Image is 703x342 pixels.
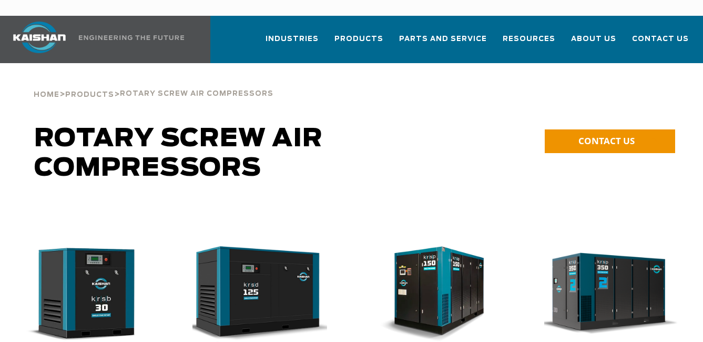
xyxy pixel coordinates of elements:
[266,33,319,45] span: Industries
[536,246,679,342] img: krsp350
[192,246,334,342] div: krsd125
[399,33,487,45] span: Parts and Service
[399,25,487,61] a: Parts and Service
[65,89,114,99] a: Products
[120,90,273,97] span: Rotary Screw Air Compressors
[545,129,675,153] a: CONTACT US
[571,25,616,61] a: About Us
[34,89,59,99] a: Home
[334,33,383,45] span: Products
[34,92,59,98] span: Home
[266,25,319,61] a: Industries
[571,33,616,45] span: About Us
[544,246,686,342] div: krsp350
[578,135,635,147] span: CONTACT US
[65,92,114,98] span: Products
[632,25,689,61] a: Contact Us
[17,246,159,342] div: krsb30
[9,246,151,342] img: krsb30
[503,33,555,45] span: Resources
[503,25,555,61] a: Resources
[34,126,323,181] span: Rotary Screw Air Compressors
[369,246,511,342] div: krsp150
[334,25,383,61] a: Products
[632,33,689,45] span: Contact Us
[361,246,503,342] img: krsp150
[79,35,184,40] img: Engineering the future
[34,63,273,103] div: > >
[185,246,327,342] img: krsd125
